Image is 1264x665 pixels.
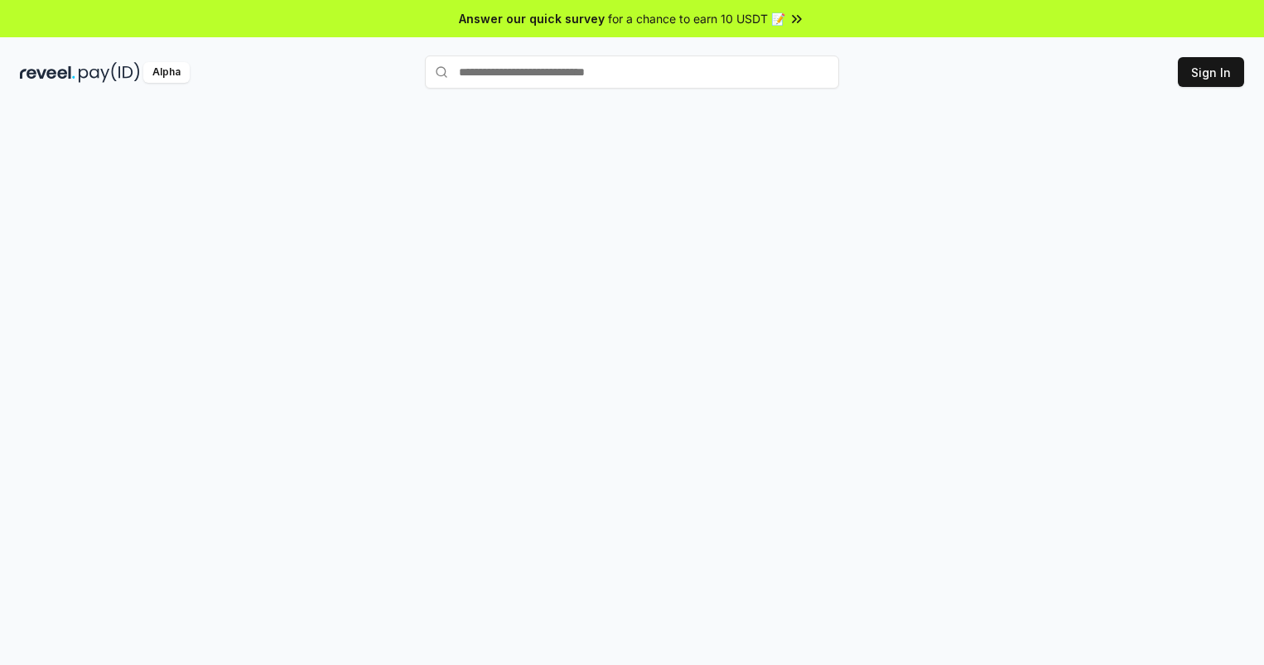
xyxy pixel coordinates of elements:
img: pay_id [79,62,140,83]
img: reveel_dark [20,62,75,83]
span: for a chance to earn 10 USDT 📝 [608,10,785,27]
button: Sign In [1178,57,1244,87]
div: Alpha [143,62,190,83]
span: Answer our quick survey [459,10,605,27]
